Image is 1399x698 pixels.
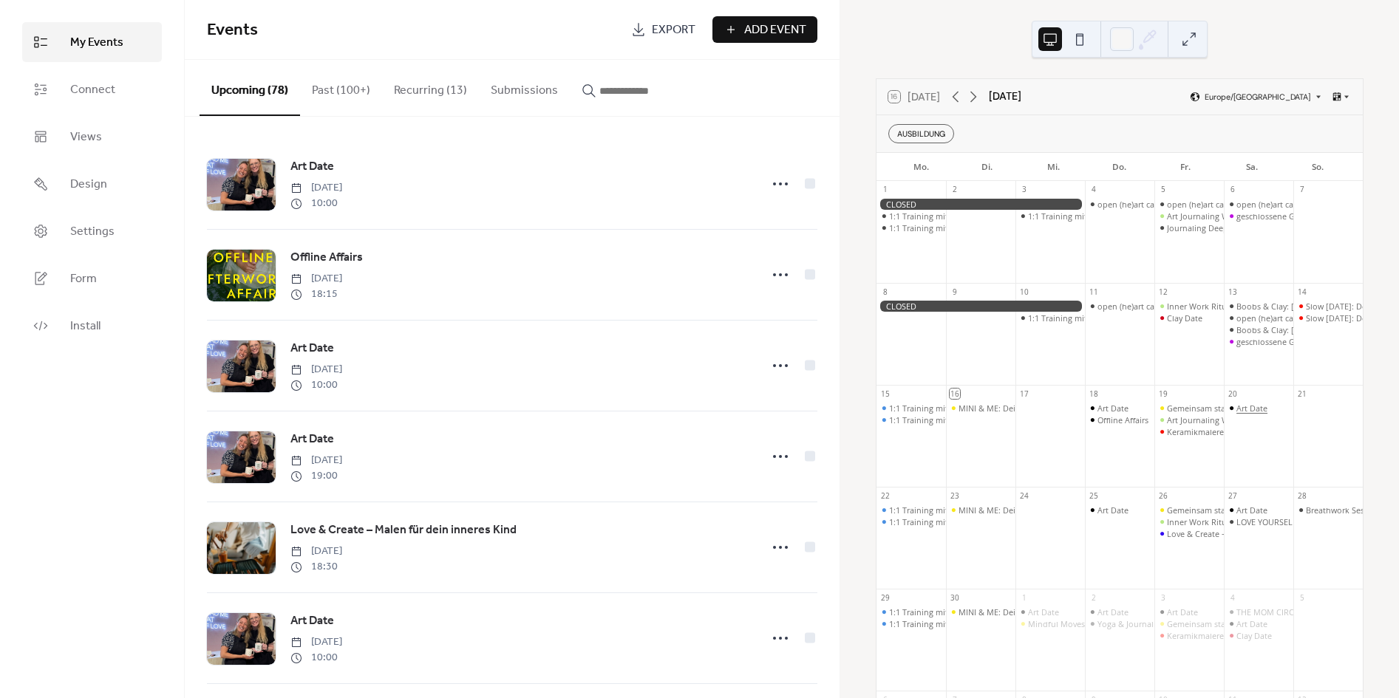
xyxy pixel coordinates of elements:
[1089,592,1099,603] div: 2
[290,340,334,357] span: Art Date
[200,60,300,116] button: Upcoming (78)
[946,403,1015,414] div: MINI & ME: Dein Moment mit Baby
[1219,153,1284,181] div: Sa.
[880,490,891,501] div: 22
[1028,312,1153,324] div: 1:1 Training mit [PERSON_NAME]
[290,362,342,377] span: [DATE]
[1167,618,1342,629] div: Gemeinsam stark: Kreativzeit für Kind & Eltern
[1154,528,1224,539] div: Love & Create – Malen für dein inneres Kind
[880,389,891,399] div: 15
[1154,403,1224,414] div: Gemeinsam stark: Kreativzeit für Kind & Eltern
[290,339,334,358] a: Art Date
[744,21,806,39] span: Add Event
[888,153,954,181] div: Mo.
[1154,222,1224,233] div: Journaling Deep Dive: 2 Stunden für dich und deine Gedanken
[712,16,817,43] button: Add Event
[1154,504,1224,516] div: Gemeinsam stark: Kreativzeit für Kind & Eltern
[290,158,334,176] span: Art Date
[1097,504,1129,516] div: Art Date
[876,516,946,527] div: 1:1 Training mit Caterina (digital oder 5020 Salzburg)
[950,490,960,501] div: 23
[1158,389,1168,399] div: 19
[290,377,342,393] span: 10:00
[290,521,517,539] span: Love & Create – Malen für dein inneres Kind
[1085,414,1154,425] div: Offline Affairs
[22,22,162,62] a: My Events
[70,318,101,335] span: Install
[1089,287,1099,297] div: 11
[1154,606,1224,617] div: Art Date
[1167,199,1231,210] div: open (he)art café
[876,618,946,629] div: 1:1 Training mit Caterina (digital oder 5020 Salzburg)
[290,248,363,267] a: Offline Affairs
[1097,414,1148,425] div: Offline Affairs
[876,199,1085,210] div: CLOSED
[889,414,1168,425] div: 1:1 Training mit [PERSON_NAME] (digital oder 5020 [GEOGRAPHIC_DATA])
[1158,185,1168,195] div: 5
[1154,618,1224,629] div: Gemeinsam stark: Kreativzeit für Kind & Eltern
[1021,153,1086,181] div: Mi.
[950,592,960,603] div: 30
[959,606,1091,617] div: MINI & ME: Dein Moment mit Baby
[1236,211,1390,222] div: geschlossene Gesellschaft - doors closed
[889,618,1168,629] div: 1:1 Training mit [PERSON_NAME] (digital oder 5020 [GEOGRAPHIC_DATA])
[1224,199,1293,210] div: open (he)art café
[290,430,334,449] a: Art Date
[1015,618,1085,629] div: Mindful Moves – Achtsame Körperübungen für mehr Balance
[959,403,1091,414] div: MINI & ME: Dein Moment mit Baby
[70,81,115,99] span: Connect
[1167,211,1261,222] div: Art Journaling Workshop
[1085,301,1154,312] div: open (he)art café
[1224,504,1293,516] div: Art Date
[1154,426,1224,437] div: Keramikmalerei: Gestalte deinen Selbstliebe-Anker
[1293,312,1363,324] div: Slow Sunday: Dot Painting & Self Love
[290,196,342,211] span: 10:00
[1089,185,1099,195] div: 4
[290,287,342,302] span: 18:15
[959,504,1091,516] div: MINI & ME: Dein Moment mit Baby
[889,211,1014,222] div: 1:1 Training mit [PERSON_NAME]
[1228,287,1238,297] div: 13
[620,16,707,43] a: Export
[290,559,342,575] span: 18:30
[1236,199,1301,210] div: open (he)art café
[1167,403,1342,414] div: Gemeinsam stark: Kreativzeit für Kind & Eltern
[290,612,334,631] a: Art Date
[1236,618,1267,629] div: Art Date
[290,634,342,650] span: [DATE]
[1019,287,1029,297] div: 10
[1015,606,1085,617] div: Art Date
[889,222,1014,233] div: 1:1 Training mit [PERSON_NAME]
[876,504,946,516] div: 1:1 Training mit Caterina (digital oder 5020 Salzburg)
[1293,301,1363,312] div: Slow Sunday: Dot Painting & Self Love
[1154,312,1224,324] div: Clay Date
[889,504,1168,516] div: 1:1 Training mit [PERSON_NAME] (digital oder 5020 [GEOGRAPHIC_DATA])
[1236,403,1267,414] div: Art Date
[1224,630,1293,641] div: Clay Date
[1085,504,1154,516] div: Art Date
[1085,199,1154,210] div: open (he)art café
[479,60,570,114] button: Submissions
[1224,516,1293,527] div: LOVE YOURSELF LOUD: DJ Night & Selflove-Art
[290,544,342,559] span: [DATE]
[1085,403,1154,414] div: Art Date
[1167,312,1202,324] div: Clay Date
[1167,516,1364,527] div: Inner Work Ritual: Innere Stimmen sichtbar machen
[1224,606,1293,617] div: THE MOM CIRCLE: Mini-Day-Retreat – Mama, fühl dich!
[1205,93,1310,101] span: Europe/[GEOGRAPHIC_DATA]
[876,606,946,617] div: 1:1 Training mit Caterina (digital oder 5020 Salzburg)
[1224,211,1293,222] div: geschlossene Gesellschaft - doors closed
[1285,153,1351,181] div: So.
[1154,516,1224,527] div: Inner Work Ritual: Innere Stimmen sichtbar machen
[1158,287,1168,297] div: 12
[1167,414,1261,425] div: Art Journaling Workshop
[207,14,258,47] span: Events
[70,129,102,146] span: Views
[1097,301,1162,312] div: open (he)art café
[1236,336,1390,347] div: geschlossene Gesellschaft - doors closed
[889,516,1168,527] div: 1:1 Training mit [PERSON_NAME] (digital oder 5020 [GEOGRAPHIC_DATA])
[1019,389,1029,399] div: 17
[1086,153,1152,181] div: Do.
[1019,185,1029,195] div: 3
